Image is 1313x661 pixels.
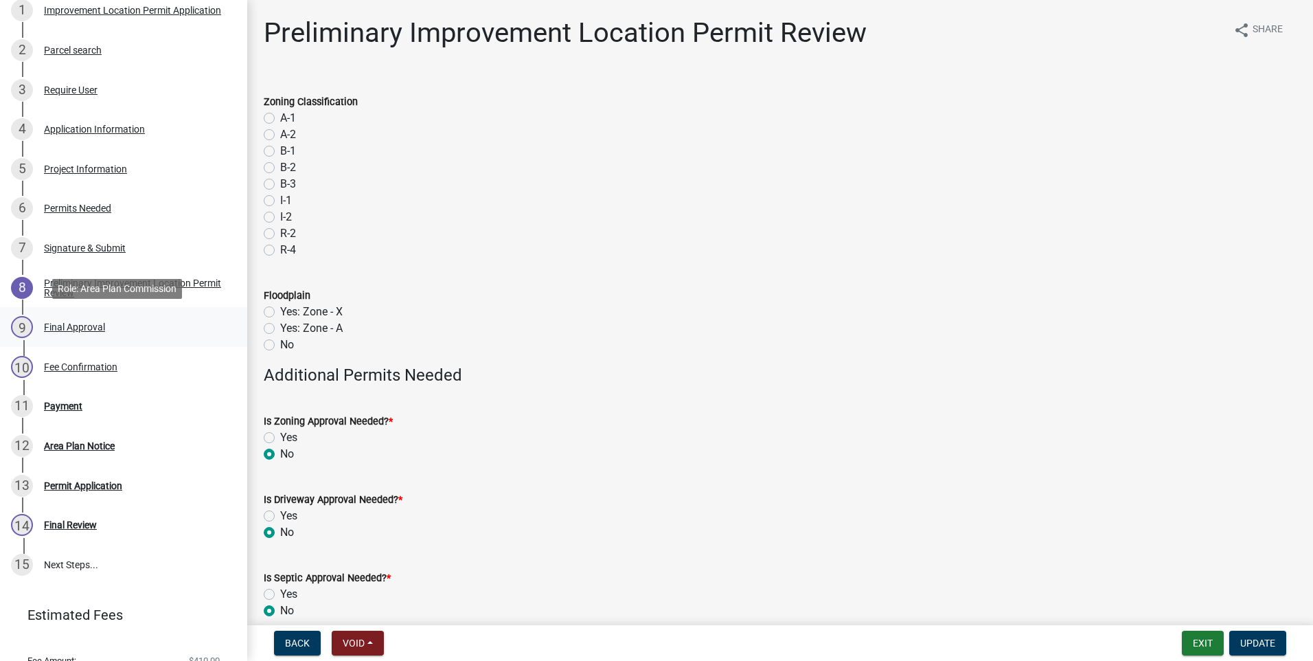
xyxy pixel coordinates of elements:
[1240,638,1275,649] span: Update
[11,237,33,259] div: 7
[280,242,296,258] label: R-4
[280,508,297,524] label: Yes
[44,401,82,411] div: Payment
[11,514,33,536] div: 14
[44,441,115,451] div: Area Plan Notice
[11,316,33,338] div: 9
[1222,16,1294,43] button: shareShare
[44,322,105,332] div: Final Approval
[44,85,98,95] div: Require User
[1229,631,1286,656] button: Update
[280,192,292,209] label: I-1
[264,98,358,107] label: Zoning Classification
[280,176,296,192] label: B-3
[280,586,297,603] label: Yes
[280,429,297,446] label: Yes
[44,203,111,213] div: Permits Needed
[280,159,296,176] label: B-2
[280,126,296,143] label: A-2
[11,356,33,378] div: 10
[44,5,221,15] div: Improvement Location Permit Application
[280,143,296,159] label: B-1
[11,395,33,417] div: 11
[11,39,33,61] div: 2
[280,209,292,225] label: I-2
[280,337,294,353] label: No
[1233,22,1250,38] i: share
[280,603,294,619] label: No
[11,601,225,629] a: Estimated Fees
[44,278,225,298] div: Preliminary Improvement Location Permit Review
[264,16,867,49] h1: Preliminary Improvement Location Permit Review
[280,225,296,242] label: R-2
[285,638,310,649] span: Back
[280,320,343,337] label: Yes: Zone - A
[44,164,127,174] div: Project Information
[1182,631,1224,656] button: Exit
[44,124,145,134] div: Application Information
[343,638,365,649] span: Void
[11,158,33,180] div: 5
[44,520,97,530] div: Final Review
[280,524,294,541] label: No
[44,481,122,491] div: Permit Application
[280,446,294,462] label: No
[11,435,33,457] div: 12
[44,45,102,55] div: Parcel search
[52,279,182,299] div: Role: Area Plan Commission
[332,631,384,656] button: Void
[264,495,402,505] label: Is Driveway Approval Needed?
[44,243,126,253] div: Signature & Submit
[44,362,117,372] div: Fee Confirmation
[11,197,33,219] div: 6
[264,366,1297,385] h4: Additional Permits Needed
[264,291,310,301] label: Floodplain
[1253,22,1283,38] span: Share
[11,118,33,140] div: 4
[280,110,296,126] label: A-1
[274,631,321,656] button: Back
[11,277,33,299] div: 8
[11,554,33,576] div: 15
[264,574,391,583] label: Is Septic Approval Needed?
[11,475,33,497] div: 13
[264,417,393,427] label: Is Zoning Approval Needed?
[280,304,343,320] label: Yes: Zone - X
[11,79,33,101] div: 3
